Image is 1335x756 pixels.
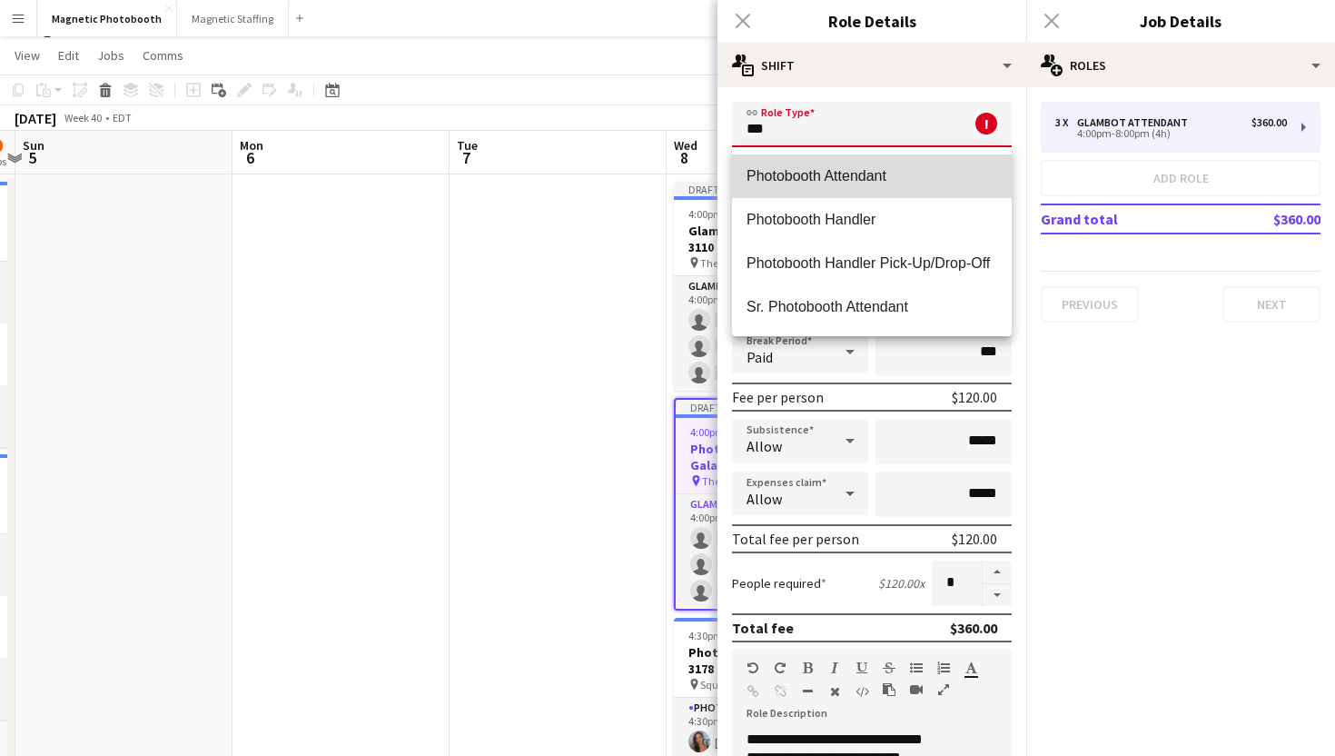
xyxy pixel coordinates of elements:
app-job-card: Draft4:00pm-8:00pm (4h)0/3Glambot: Peel Police Gala 3110 The [GEOGRAPHIC_DATA] ([GEOGRAPHIC_DATA]... [674,182,877,391]
button: Decrease [983,584,1012,607]
label: People required [732,575,826,592]
button: Clear Formatting [828,684,841,699]
span: Mon [240,137,263,154]
div: Shift [717,44,1026,87]
div: Fee per person [732,388,824,406]
span: 7 [454,147,478,168]
span: Photobooth Attendant [747,167,997,184]
button: Bold [801,661,814,675]
button: Redo [774,661,786,675]
button: Text Color [964,661,977,675]
span: The [GEOGRAPHIC_DATA] ([GEOGRAPHIC_DATA]) [700,256,836,270]
div: $360.00 [1251,116,1287,129]
div: 4:00pm-8:00pm (4h) [1055,129,1287,138]
div: EDT [113,111,132,124]
div: 3 x [1055,116,1077,129]
h3: Role Details [717,9,1026,33]
button: Fullscreen [937,682,950,697]
div: Draft [674,182,877,196]
div: [DATE] [15,109,56,127]
span: 6 [237,147,263,168]
span: 4:00pm-8:00pm (4h) [690,425,784,439]
div: $360.00 [950,619,997,637]
span: 8 [671,147,697,168]
span: Tue [457,137,478,154]
button: HTML Code [855,684,868,699]
a: View [7,44,47,67]
span: Sun [23,137,44,154]
div: Roles [1026,44,1335,87]
div: Glambot Attendant [1077,116,1195,129]
span: Jobs [97,47,124,64]
div: Total fee [732,619,794,637]
button: Magnetic Staffing [177,1,289,36]
div: Draft [676,400,875,414]
div: $120.00 [952,530,997,548]
div: Total fee per person [732,530,859,548]
app-job-card: Draft4:00pm-8:00pm (4h)0/3Photobooth: Peel Police Gala 3109 The [GEOGRAPHIC_DATA] ([GEOGRAPHIC_DA... [674,398,877,611]
span: Square [GEOGRAPHIC_DATA] [GEOGRAPHIC_DATA] [700,678,832,691]
button: Unordered List [910,661,923,675]
button: Paste as plain text [883,682,895,697]
td: $360.00 [1213,204,1320,234]
span: 4:30pm-10:30pm (6h) [688,629,787,642]
div: $120.00 [952,388,997,406]
span: Sr. Photobooth Attendant [747,298,997,315]
button: Insert video [910,682,923,697]
span: 5 [20,147,44,168]
a: Comms [135,44,191,67]
app-card-role: Glambot Attendant0/34:00pm-8:00pm (4h) [674,276,877,391]
span: Comms [143,47,183,64]
div: $120.00 x [878,575,925,592]
button: Italic [828,661,841,675]
span: The [GEOGRAPHIC_DATA] ([GEOGRAPHIC_DATA]) [702,474,835,488]
button: Strikethrough [883,661,895,675]
span: Allow [747,490,782,508]
span: 4:00pm-8:00pm (4h) [688,207,782,221]
app-card-role: Glambot Attendant0/34:00pm-8:00pm (4h) [676,494,875,609]
button: Ordered List [937,661,950,675]
h3: Photobooth: Peel Police Gala 3109 [676,441,875,473]
h3: Glambot: Peel Police Gala 3110 [674,223,877,255]
span: Photobooth Handler [747,211,997,228]
a: Edit [51,44,86,67]
button: Increase [983,561,1012,584]
h3: Job Details [1026,9,1335,33]
span: Allow [747,437,782,455]
button: Underline [855,661,868,675]
span: Week 40 [60,111,105,124]
h3: Photobooth: Food District 3178 [674,644,877,677]
td: Grand total [1041,204,1213,234]
button: Undo [747,661,759,675]
span: Photobooth Handler Pick-Up/Drop-Off [747,254,997,272]
span: Paid [747,348,773,366]
a: Jobs [90,44,132,67]
span: Wed [674,137,697,154]
button: Magnetic Photobooth [37,1,177,36]
span: Edit [58,47,79,64]
span: View [15,47,40,64]
button: Horizontal Line [801,684,814,699]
